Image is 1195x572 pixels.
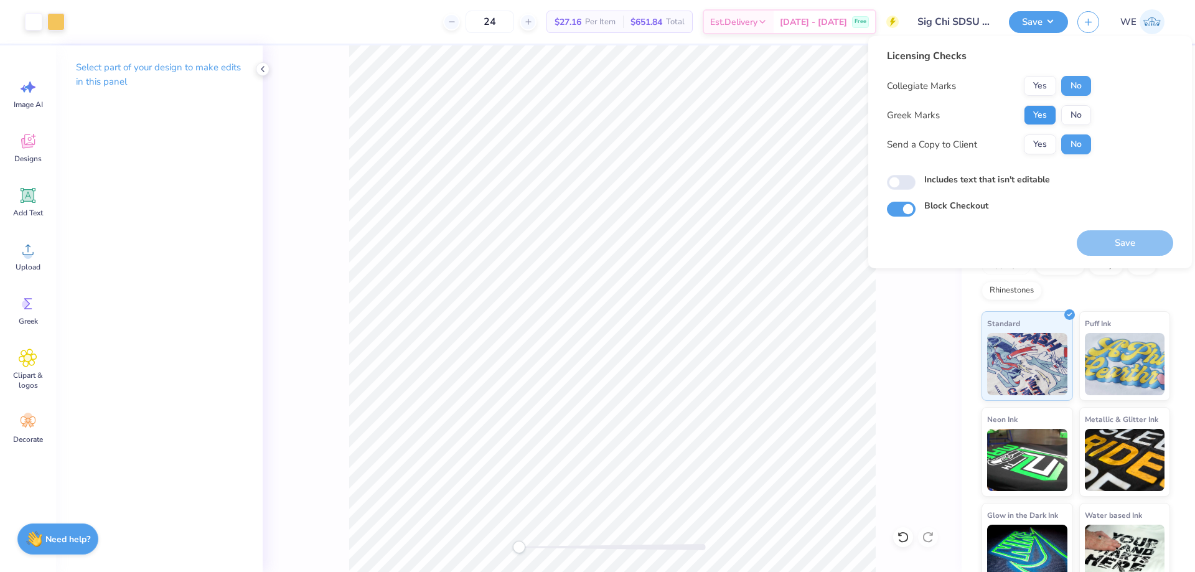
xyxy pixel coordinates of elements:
[7,370,49,390] span: Clipart & logos
[1115,9,1170,34] a: WE
[924,173,1050,186] label: Includes text that isn't editable
[982,281,1042,300] div: Rhinestones
[887,108,940,123] div: Greek Marks
[1024,105,1056,125] button: Yes
[1061,134,1091,154] button: No
[1085,509,1142,522] span: Water based Ink
[13,208,43,218] span: Add Text
[987,333,1067,395] img: Standard
[1085,333,1165,395] img: Puff Ink
[987,429,1067,491] img: Neon Ink
[1024,134,1056,154] button: Yes
[1024,76,1056,96] button: Yes
[76,60,243,89] p: Select part of your design to make edits in this panel
[45,533,90,545] strong: Need help?
[19,316,38,326] span: Greek
[1140,9,1165,34] img: Werrine Empeynado
[855,17,866,26] span: Free
[630,16,662,29] span: $651.84
[924,199,988,212] label: Block Checkout
[555,16,581,29] span: $27.16
[1009,11,1068,33] button: Save
[513,541,525,553] div: Accessibility label
[887,49,1091,63] div: Licensing Checks
[1085,413,1158,426] span: Metallic & Glitter Ink
[1085,317,1111,330] span: Puff Ink
[987,413,1018,426] span: Neon Ink
[1061,76,1091,96] button: No
[1061,105,1091,125] button: No
[585,16,616,29] span: Per Item
[987,509,1058,522] span: Glow in the Dark Ink
[666,16,685,29] span: Total
[1120,15,1136,29] span: WE
[1085,429,1165,491] img: Metallic & Glitter Ink
[908,9,1000,34] input: Untitled Design
[887,79,956,93] div: Collegiate Marks
[987,317,1020,330] span: Standard
[14,154,42,164] span: Designs
[887,138,977,152] div: Send a Copy to Client
[780,16,847,29] span: [DATE] - [DATE]
[710,16,757,29] span: Est. Delivery
[13,434,43,444] span: Decorate
[14,100,43,110] span: Image AI
[16,262,40,272] span: Upload
[466,11,514,33] input: – –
